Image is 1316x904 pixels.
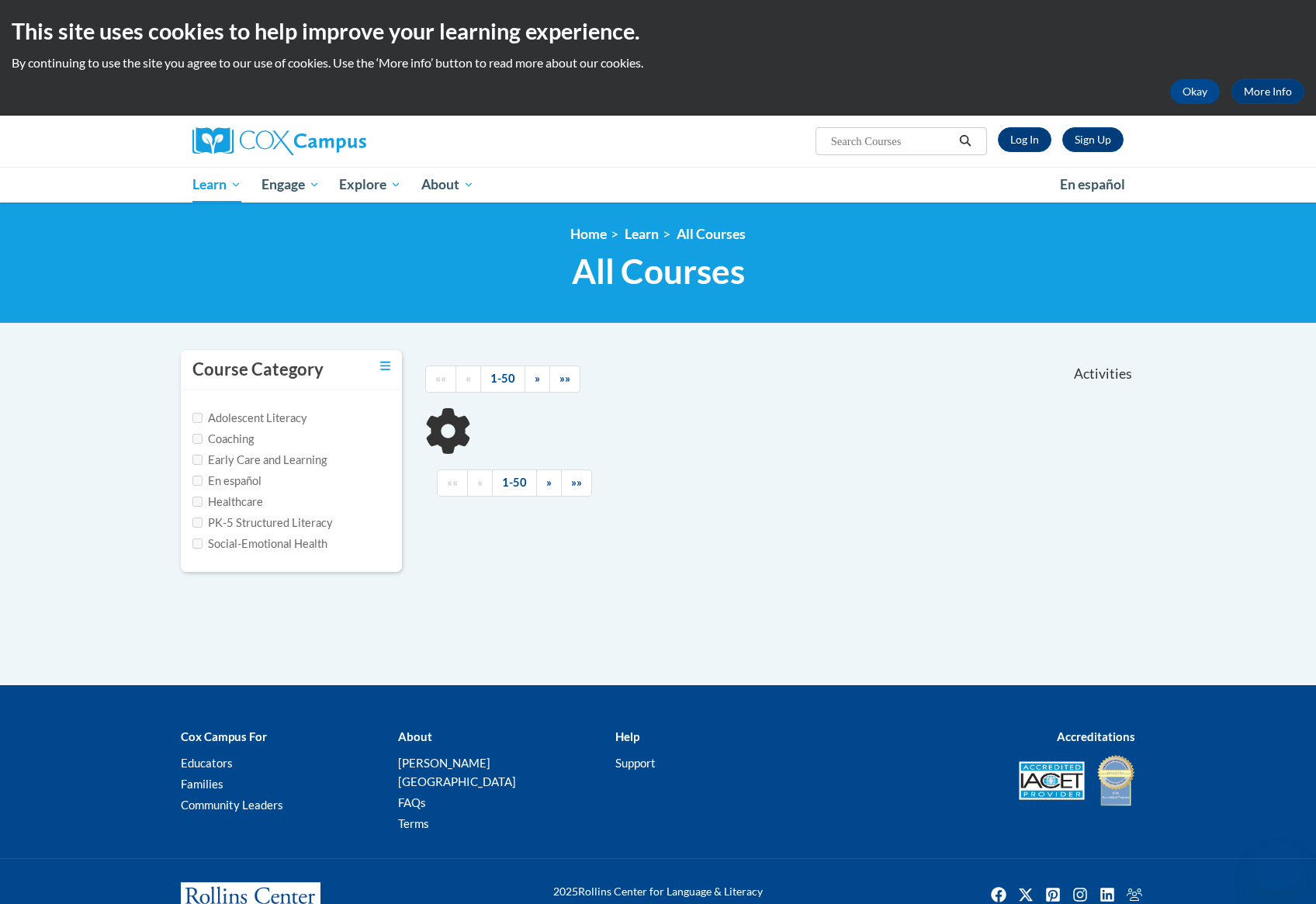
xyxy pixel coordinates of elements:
[1060,176,1125,192] span: En español
[192,127,487,155] a: Cox Campus
[954,132,977,151] button: Search
[182,167,251,203] a: Learn
[192,413,203,423] input: Checkbox for Options
[1057,729,1135,743] b: Accreditations
[169,167,1147,203] div: Main menu
[561,469,592,497] a: End
[1231,79,1304,104] a: More Info
[677,226,746,242] a: All Courses
[998,127,1051,152] a: Log In
[251,167,330,203] a: Engage
[571,476,582,489] span: »»
[192,175,241,194] span: Learn
[477,476,483,489] span: «
[181,729,267,743] b: Cox Campus For
[12,54,1304,71] p: By continuing to use the site you agree to our use of cookies. Use the ‘More info’ button to read...
[181,777,223,791] a: Families
[261,175,320,194] span: Engage
[192,452,327,469] label: Early Care and Learning
[192,535,327,552] label: Social-Emotional Health
[559,372,570,385] span: »»
[181,798,283,812] a: Community Leaders
[181,756,233,770] a: Educators
[1254,842,1304,892] iframe: Button to launch messaging window
[572,251,745,292] span: All Courses
[447,476,458,489] span: ««
[553,885,578,898] span: 2025
[1096,753,1135,808] img: IDA® Accredited
[339,175,401,194] span: Explore
[467,469,493,497] a: Previous
[492,469,537,497] a: 1-50
[615,756,656,770] a: Support
[398,816,429,830] a: Terms
[421,175,474,194] span: About
[455,365,481,393] a: Previous
[398,729,432,743] b: About
[1062,127,1124,152] a: Register
[192,494,263,511] label: Healthcare
[525,365,550,393] a: Next
[192,410,307,427] label: Adolescent Literacy
[625,226,659,242] a: Learn
[437,469,468,497] a: Begining
[398,756,516,788] a: [PERSON_NAME][GEOGRAPHIC_DATA]
[192,455,203,465] input: Checkbox for Options
[329,167,411,203] a: Explore
[480,365,525,393] a: 1-50
[570,226,607,242] a: Home
[536,469,562,497] a: Next
[535,372,540,385] span: »
[192,431,254,448] label: Coaching
[192,127,366,155] img: Cox Campus
[192,497,203,507] input: Checkbox for Options
[549,365,580,393] a: End
[192,358,324,382] h3: Course Category
[1050,168,1135,201] a: En español
[398,795,426,809] a: FAQs
[380,358,390,375] a: Toggle collapse
[466,372,471,385] span: «
[192,539,203,549] input: Checkbox for Options
[546,476,552,489] span: »
[192,434,203,444] input: Checkbox for Options
[435,372,446,385] span: ««
[829,132,954,151] input: Search Courses
[192,514,333,532] label: PK-5 Structured Literacy
[1019,761,1085,800] img: Accredited IACET® Provider
[192,518,203,528] input: Checkbox for Options
[1074,365,1132,383] span: Activities
[425,365,456,393] a: Begining
[615,729,639,743] b: Help
[1170,79,1220,104] button: Okay
[192,473,261,490] label: En español
[192,476,203,486] input: Checkbox for Options
[411,167,484,203] a: About
[12,16,1304,47] h2: This site uses cookies to help improve your learning experience.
